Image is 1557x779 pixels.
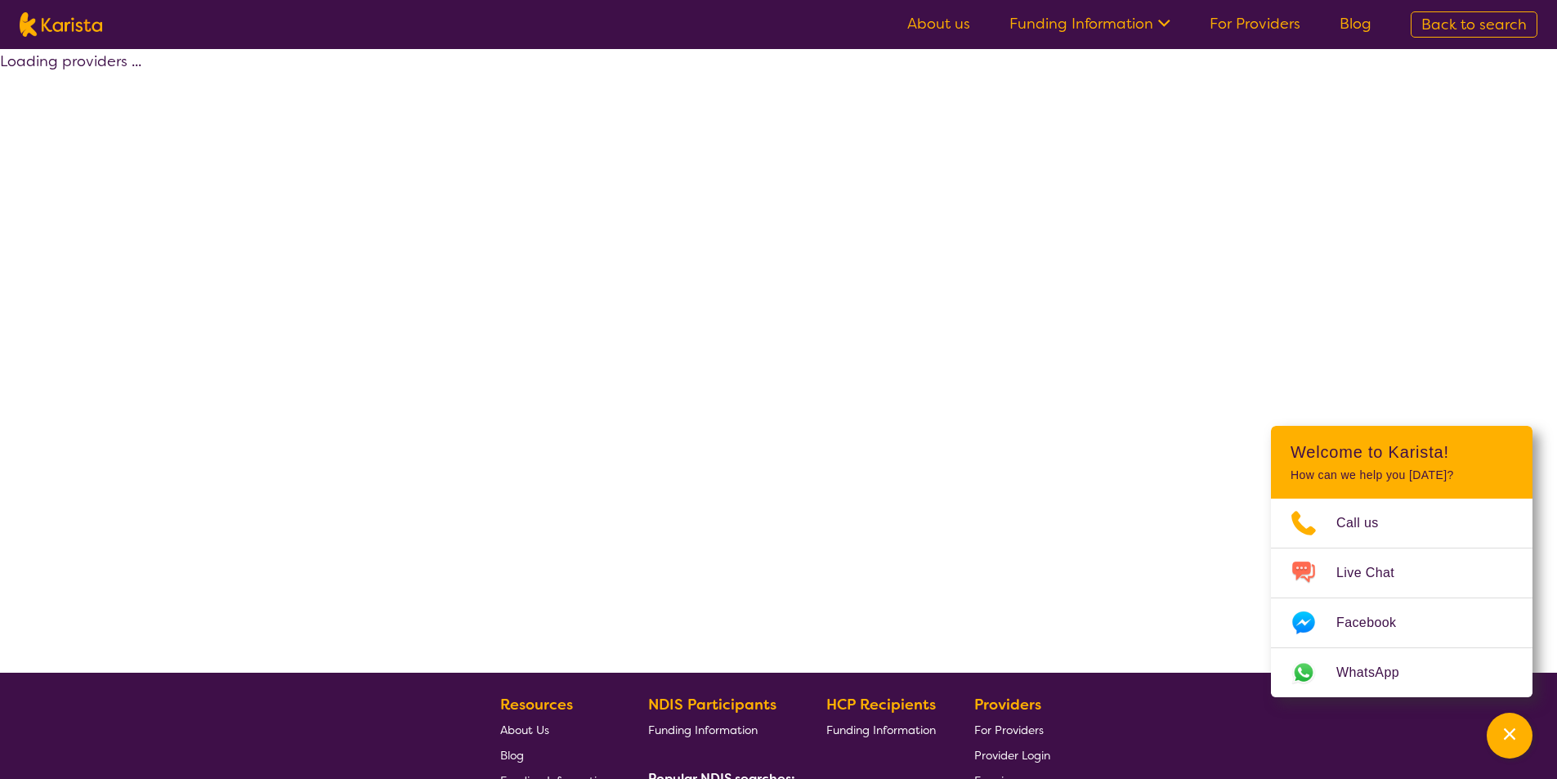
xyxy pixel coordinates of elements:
[1009,14,1170,34] a: Funding Information
[974,742,1050,768] a: Provider Login
[500,717,610,742] a: About Us
[500,695,573,714] b: Resources
[1271,499,1532,697] ul: Choose channel
[1336,611,1416,635] span: Facebook
[826,695,936,714] b: HCP Recipients
[1336,561,1414,585] span: Live Chat
[1291,442,1513,462] h2: Welcome to Karista!
[1336,660,1419,685] span: WhatsApp
[907,14,970,34] a: About us
[1271,648,1532,697] a: Web link opens in a new tab.
[1210,14,1300,34] a: For Providers
[1340,14,1371,34] a: Blog
[1421,15,1527,34] span: Back to search
[974,695,1041,714] b: Providers
[500,748,524,763] span: Blog
[1487,713,1532,759] button: Channel Menu
[500,742,610,768] a: Blog
[826,717,936,742] a: Funding Information
[648,695,776,714] b: NDIS Participants
[826,723,936,737] span: Funding Information
[1271,426,1532,697] div: Channel Menu
[20,12,102,37] img: Karista logo
[1336,511,1398,535] span: Call us
[1291,468,1513,482] p: How can we help you [DATE]?
[1411,11,1537,38] a: Back to search
[648,717,789,742] a: Funding Information
[974,748,1050,763] span: Provider Login
[648,723,758,737] span: Funding Information
[974,717,1050,742] a: For Providers
[974,723,1044,737] span: For Providers
[500,723,549,737] span: About Us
